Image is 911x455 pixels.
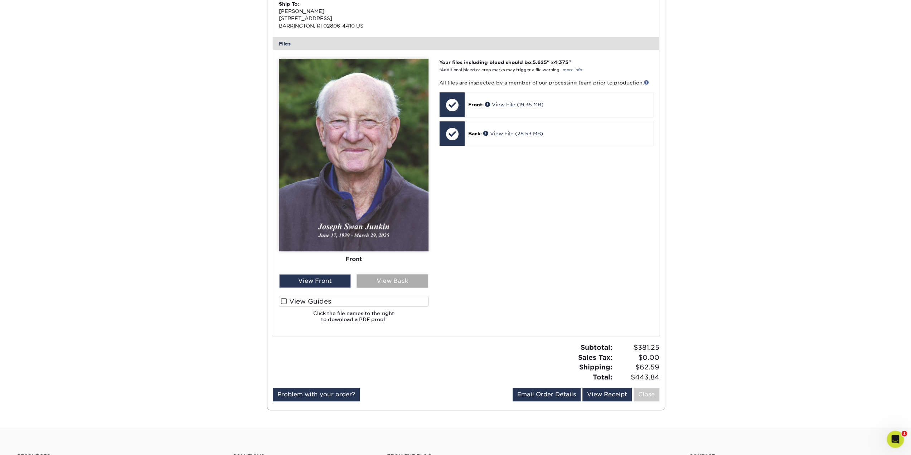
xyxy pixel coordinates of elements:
[533,59,547,65] span: 5.625
[579,363,612,371] strong: Shipping:
[615,353,659,363] span: $0.00
[563,68,582,72] a: more info
[615,343,659,353] span: $381.25
[439,68,582,72] small: *Additional bleed or crop marks may trigger a file warning –
[279,0,466,30] div: [PERSON_NAME] [STREET_ADDRESS] BARRINGTON, RI 02806-4410 US
[483,131,543,136] a: View File (28.53 MB)
[468,131,482,136] span: Back:
[554,59,568,65] span: 4.375
[468,102,484,107] span: Front:
[279,310,428,328] h6: Click the file names to the right to download a PDF proof.
[279,296,428,307] label: View Guides
[901,431,907,436] span: 1
[439,59,571,65] strong: Your files including bleed should be: " x "
[615,362,659,372] span: $62.59
[485,102,543,107] a: View File (19.35 MB)
[593,373,612,381] strong: Total:
[513,388,581,401] a: Email Order Details
[887,431,904,448] iframe: Intercom live chat
[279,274,351,288] div: View Front
[439,79,653,86] p: All files are inspected by a member of our processing team prior to production.
[615,372,659,382] span: $443.84
[581,343,612,351] strong: Subtotal:
[578,353,612,361] strong: Sales Tax:
[279,1,299,7] strong: Ship To:
[279,251,428,267] div: Front
[582,388,632,401] a: View Receipt
[357,274,428,288] div: View Back
[273,388,360,401] a: Problem with your order?
[634,388,659,401] a: Close
[273,37,659,50] div: Files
